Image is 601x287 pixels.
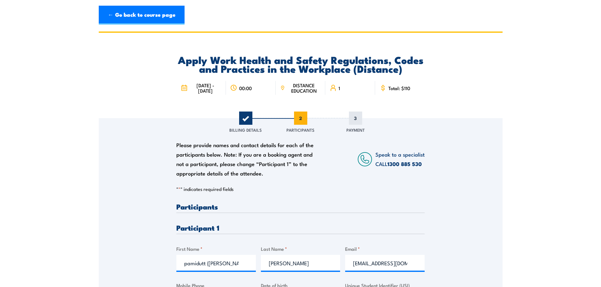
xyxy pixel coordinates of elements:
span: [DATE] - [DATE] [189,83,221,93]
span: 1 [339,85,340,91]
span: Billing Details [229,127,262,133]
span: Payment [346,127,365,133]
span: DISTANCE EDUCATION [287,83,321,93]
span: 00:00 [239,85,252,91]
span: 2 [294,112,307,125]
a: 1300 885 530 [387,160,422,168]
label: First Name [176,245,256,252]
a: ← Go back to course page [99,6,185,25]
label: Last Name [261,245,340,252]
span: 3 [349,112,362,125]
label: Email [345,245,425,252]
h3: Participant 1 [176,224,425,231]
span: 1 [239,112,252,125]
span: Participants [286,127,315,133]
p: " " indicates required fields [176,186,425,192]
h3: Participants [176,203,425,210]
span: Total: $110 [388,85,410,91]
h2: Apply Work Health and Safety Regulations, Codes and Practices in the Workplace (Distance) [176,55,425,73]
span: Speak to a specialist CALL [375,150,425,168]
div: Please provide names and contact details for each of the participants below. Note: If you are a b... [176,140,320,178]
